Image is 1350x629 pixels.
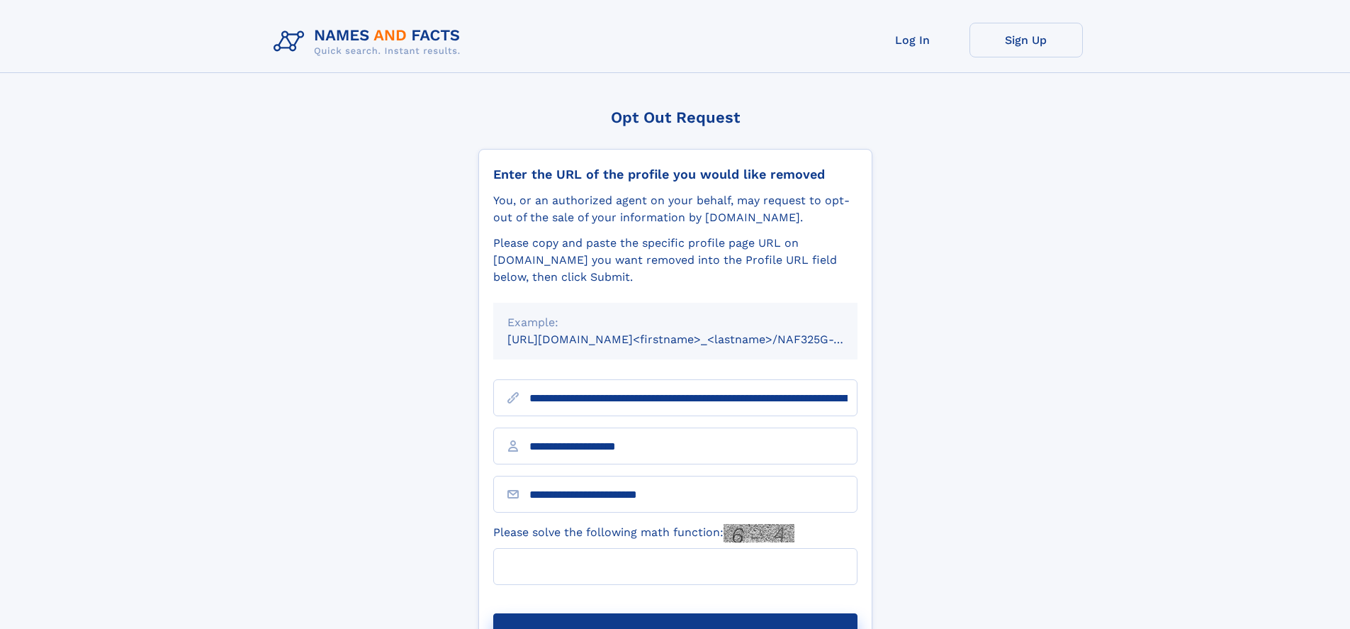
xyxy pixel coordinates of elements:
div: Please copy and paste the specific profile page URL on [DOMAIN_NAME] you want removed into the Pr... [493,235,857,286]
label: Please solve the following math function: [493,524,794,542]
div: Example: [507,314,843,331]
div: You, or an authorized agent on your behalf, may request to opt-out of the sale of your informatio... [493,192,857,226]
a: Sign Up [969,23,1083,57]
a: Log In [856,23,969,57]
div: Opt Out Request [478,108,872,126]
div: Enter the URL of the profile you would like removed [493,167,857,182]
small: [URL][DOMAIN_NAME]<firstname>_<lastname>/NAF325G-xxxxxxxx [507,333,884,346]
img: Logo Names and Facts [268,23,472,61]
